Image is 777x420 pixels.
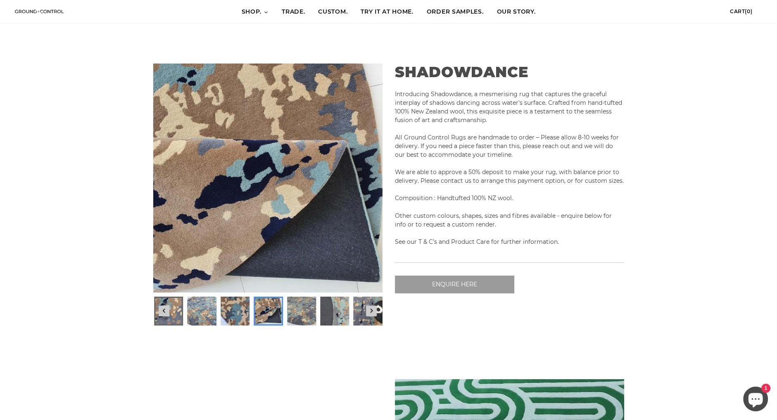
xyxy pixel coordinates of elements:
a: TRADE. [275,0,311,24]
img: SHADOWDANCE [155,298,182,324]
img: SHADOWDANCE [187,297,216,326]
button: ENQUIRE HERE [395,276,514,293]
a: SHOP. [235,0,276,24]
span: TRY IT AT HOME. [361,8,413,16]
a: ORDER SAMPLES. [420,0,490,24]
img: SHADOWDANCE [320,297,349,326]
img: SHADOWDANCE [353,297,382,326]
span: SHOP. [242,8,262,16]
a: OUR STORY. [490,0,542,24]
span: Other custom colours, shapes, sizes and fibres available - enquire below for info or to request a... [395,212,612,245]
a: TRY IT AT HOME. [354,0,420,24]
img: SHADOWDANCE [255,298,281,324]
button: Next slide [366,306,377,317]
img: SHADOWDANCE [220,297,249,326]
span: Cart [730,8,745,14]
button: Previous slide [159,306,170,317]
img: SHADOWDANCE [287,297,316,326]
span: ENQUIRE HERE [432,281,477,288]
inbox-online-store-chat: Shopify online store chat [741,387,770,413]
span: 0 [747,8,751,14]
h3: SHADOWDANCE [395,64,624,81]
span: Introducing Shadowdance, a mesmerising rug that captures the graceful interplay of shadows dancin... [395,90,624,202]
span: ORDER SAMPLES. [427,8,484,16]
span: TRADE. [282,8,305,16]
a: CUSTOM. [311,0,354,24]
img: SHADOWDANCE [153,64,383,293]
span: CUSTOM. [318,8,347,16]
span: OUR STORY. [497,8,535,16]
a: Cart(0) [730,8,765,14]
